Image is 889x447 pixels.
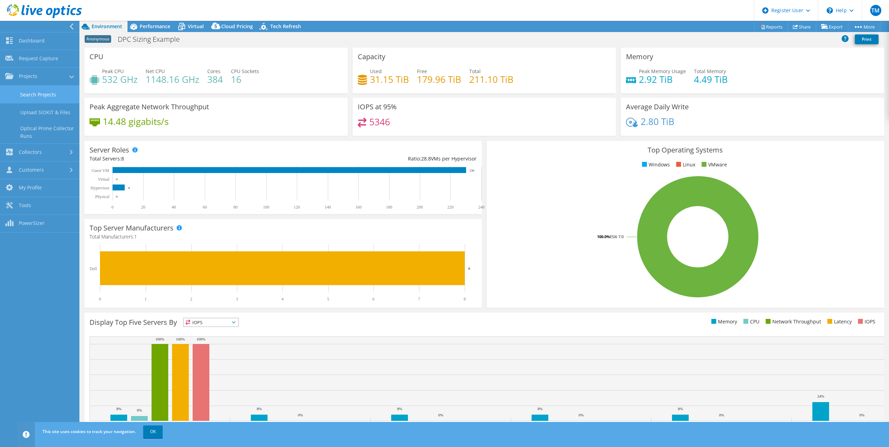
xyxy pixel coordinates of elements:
[470,169,474,172] text: 230
[90,266,97,271] text: Dell
[870,5,881,16] span: TM
[417,76,461,83] h4: 179.96 TiB
[764,318,821,326] li: Network Throughput
[184,318,238,327] span: IOPS
[469,76,513,83] h4: 211.10 TiB
[102,76,138,83] h4: 532 GHz
[92,168,109,173] text: Guest VM
[579,413,584,417] text: 0%
[478,205,485,210] text: 240
[231,68,259,74] span: CPU Sockets
[418,297,420,301] text: 7
[294,205,300,210] text: 120
[116,195,118,198] text: 0
[386,205,392,210] text: 180
[327,297,329,301] text: 5
[146,68,165,74] span: Net CPU
[155,337,164,341] text: 100%
[90,155,283,163] div: Total Servers:
[91,186,109,190] text: Hypervisor
[674,161,695,168] li: Linux
[42,429,136,434] span: This site uses cookies to track your navigation.
[325,205,331,210] text: 140
[639,68,686,74] span: Peak Memory Usage
[99,297,101,301] text: 0
[827,7,833,14] svg: \n
[610,234,624,239] tspan: ESXi 7.0
[639,76,686,83] h4: 2.92 TiB
[90,233,477,241] h4: Total Manufacturers:
[146,76,199,83] h4: 1148.16 GHz
[856,318,875,326] li: IOPS
[137,408,142,412] text: 6%
[816,21,848,32] a: Export
[207,76,223,83] h4: 384
[438,413,443,417] text: 0%
[270,23,301,30] span: Tech Refresh
[111,205,114,210] text: 0
[397,407,402,411] text: 8%
[236,297,238,301] text: 3
[233,205,238,210] text: 80
[95,194,109,199] text: Physical
[103,118,169,125] h4: 14.48 gigabits/s
[98,177,110,182] text: Virtual
[358,103,397,111] h3: IOPS at 95%
[640,161,670,168] li: Windows
[859,413,865,417] text: 0%
[355,205,362,210] text: 160
[134,233,137,240] span: 1
[116,178,118,181] text: 0
[742,318,759,326] li: CPU
[755,21,788,32] a: Reports
[283,155,476,163] div: Ratio: VMs per Hypervisor
[221,23,253,30] span: Cloud Pricing
[538,407,543,411] text: 8%
[370,68,382,74] span: Used
[597,234,610,239] tspan: 100.0%
[369,118,390,126] h4: 5346
[90,53,103,61] h3: CPU
[492,146,879,154] h3: Top Operating Systems
[700,161,727,168] li: VMware
[298,413,303,417] text: 0%
[257,407,262,411] text: 8%
[207,68,221,74] span: Cores
[417,68,427,74] span: Free
[231,76,259,83] h4: 16
[263,205,269,210] text: 100
[626,103,689,111] h3: Average Daily Write
[468,266,470,270] text: 8
[817,394,824,398] text: 24%
[128,186,130,190] text: 8
[372,297,374,301] text: 6
[464,297,466,301] text: 8
[469,68,481,74] span: Total
[190,297,192,301] text: 2
[710,318,737,326] li: Memory
[421,155,431,162] span: 28.8
[85,35,111,43] span: Anonymous
[115,36,191,43] h1: DPC Sizing Example
[141,205,145,210] text: 20
[694,68,726,74] span: Total Memory
[196,337,206,341] text: 100%
[90,224,173,232] h3: Top Server Manufacturers
[417,205,423,210] text: 200
[641,118,674,125] h4: 2.80 TiB
[188,23,204,30] span: Virtual
[90,103,209,111] h3: Peak Aggregate Network Throughput
[358,53,385,61] h3: Capacity
[172,205,176,210] text: 40
[281,297,284,301] text: 4
[90,146,129,154] h3: Server Roles
[626,53,653,61] h3: Memory
[116,407,122,411] text: 8%
[678,407,683,411] text: 8%
[121,155,124,162] span: 8
[370,76,409,83] h4: 31.15 TiB
[855,34,879,44] a: Print
[719,413,724,417] text: 0%
[694,76,728,83] h4: 4.49 TiB
[848,21,880,32] a: More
